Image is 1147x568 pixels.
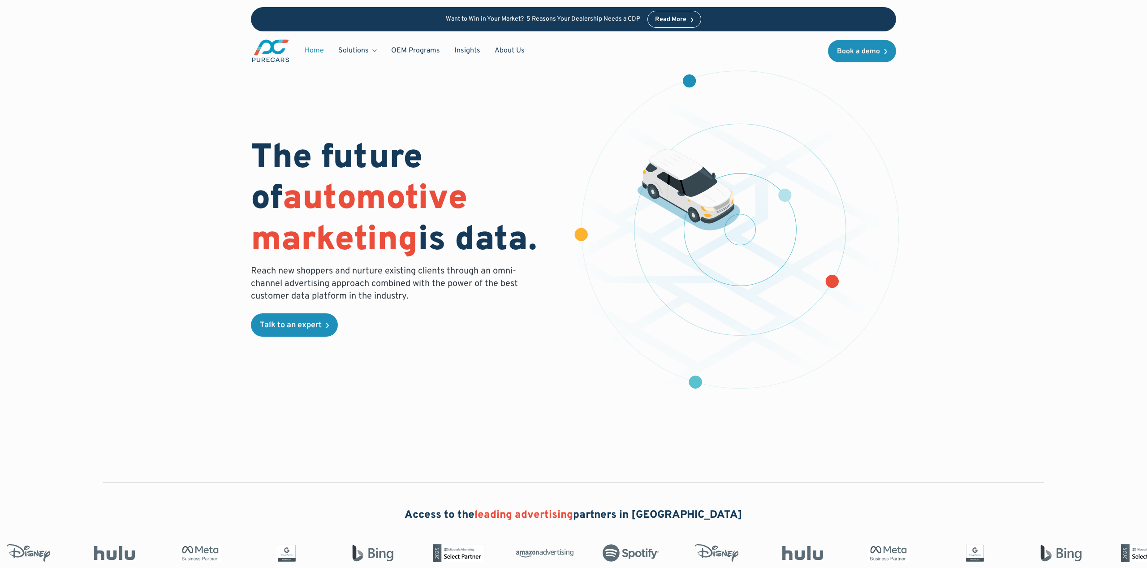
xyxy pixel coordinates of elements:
[258,544,315,562] img: Google Partner
[828,40,896,62] a: Book a demo
[655,17,686,23] div: Read More
[298,42,331,59] a: Home
[647,11,701,28] a: Read More
[344,544,401,562] img: Bing
[260,321,322,330] div: Talk to an expert
[602,544,659,562] img: Spotify
[430,544,487,562] img: Microsoft Advertising Partner
[251,39,290,63] img: purecars logo
[487,42,532,59] a: About Us
[446,16,640,23] p: Want to Win in Your Market? 5 Reasons Your Dealership Needs a CDP
[946,544,1003,562] img: Google Partner
[338,46,369,56] div: Solutions
[251,39,290,63] a: main
[86,546,143,560] img: Hulu
[688,544,745,562] img: Disney
[637,149,740,230] img: illustration of a vehicle
[251,178,467,262] span: automotive marketing
[474,508,573,522] span: leading advertising
[1032,544,1089,562] img: Bing
[860,544,917,562] img: Meta Business Partner
[251,313,338,337] a: Talk to an expert
[516,546,573,560] img: Amazon Advertising
[405,508,742,523] h2: Access to the partners in [GEOGRAPHIC_DATA]
[251,139,563,261] h1: The future of is data.
[447,42,487,59] a: Insights
[384,42,447,59] a: OEM Programs
[172,544,229,562] img: Meta Business Partner
[331,42,384,59] div: Solutions
[251,265,523,303] p: Reach new shoppers and nurture existing clients through an omni-channel advertising approach comb...
[774,546,831,560] img: Hulu
[837,48,880,55] div: Book a demo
